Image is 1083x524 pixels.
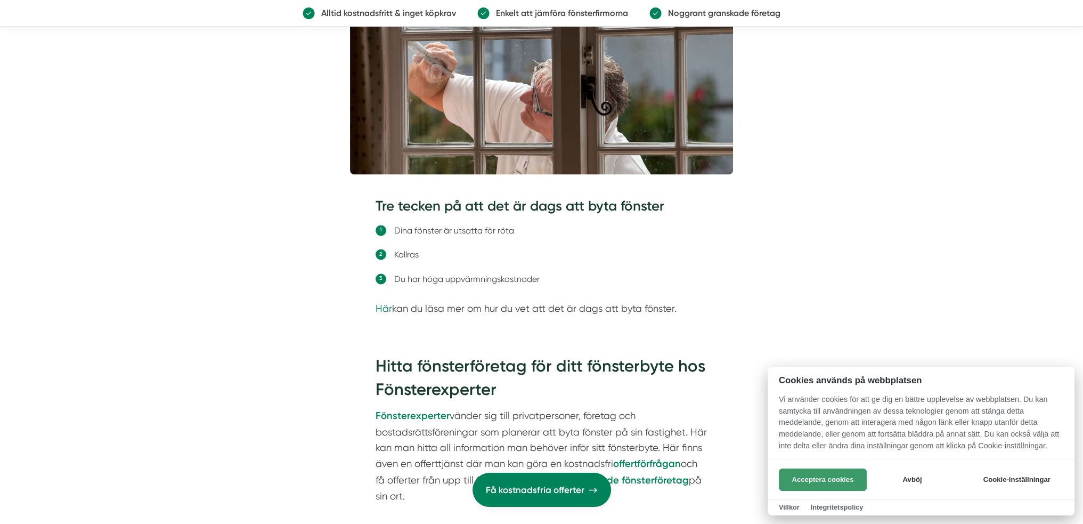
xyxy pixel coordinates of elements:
button: Acceptera cookies [779,469,867,491]
button: Cookie-inställningar [970,469,1063,491]
a: Villkor [779,503,800,511]
h2: Cookies används på webbplatsen [768,375,1074,385]
button: Avböj [870,469,955,491]
p: Vi använder cookies för att ge dig en bättre upplevelse av webbplatsen. Du kan samtycka till anvä... [768,394,1074,459]
a: Integritetspolicy [810,503,863,511]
